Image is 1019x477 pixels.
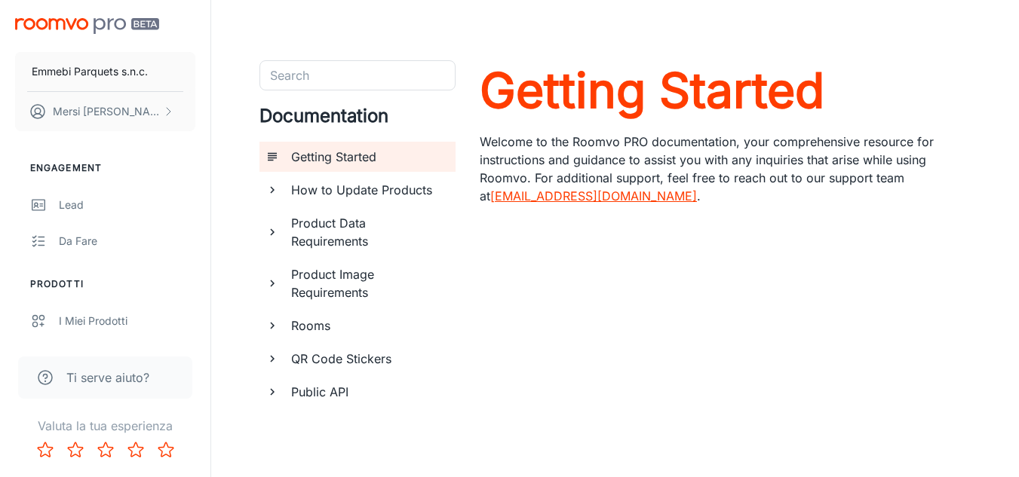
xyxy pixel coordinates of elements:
p: Emmebi Parquets s.n.c. [32,63,148,80]
h4: Documentation [259,102,456,130]
h6: Getting Started [291,148,444,166]
p: Welcome to the Roomvo PRO documentation, your comprehensive resource for instructions and guidanc... [480,133,971,205]
a: [EMAIL_ADDRESS][DOMAIN_NAME] [490,188,697,203]
h6: Rooms [291,316,444,335]
button: Open [447,75,450,78]
img: Roomvo PRO Beta [15,18,159,34]
button: Rate 1 star [30,435,60,465]
h6: QR Code Stickers [291,350,444,368]
button: Rate 2 star [60,435,91,465]
button: Emmebi Parquets s.n.c. [15,52,195,91]
button: Rate 4 star [121,435,151,465]
ul: documentation page list [259,142,456,407]
span: Ti serve aiuto? [66,368,149,387]
button: Rate 5 star [151,435,181,465]
p: Mersi [PERSON_NAME] [53,103,159,120]
p: Valuta la tua esperienza [12,417,198,435]
div: I miei prodotti [59,313,195,329]
div: Lead [59,197,195,213]
h6: Public API [291,383,444,401]
button: Rate 3 star [91,435,121,465]
h6: Product Image Requirements [291,265,444,301]
a: Getting Started [480,60,971,121]
button: Mersi [PERSON_NAME] [15,92,195,131]
div: Da fare [59,233,195,249]
h6: Product Data Requirements [291,214,444,250]
h6: How to Update Products [291,181,444,199]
